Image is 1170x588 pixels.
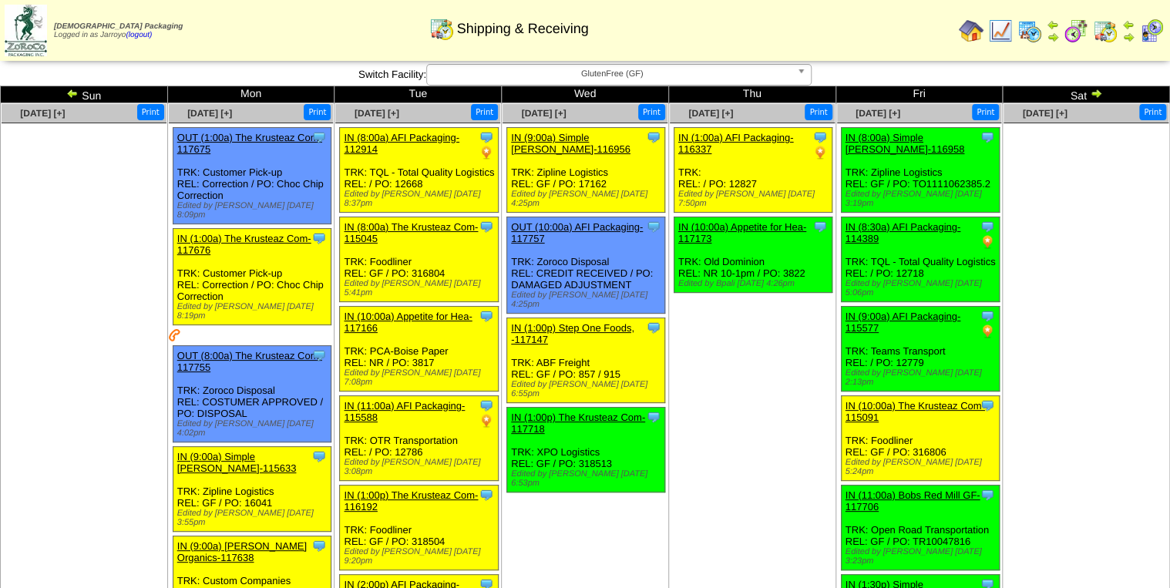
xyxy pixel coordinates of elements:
[638,104,665,120] button: Print
[511,132,630,155] a: IN (9:00a) Simple [PERSON_NAME]-116956
[980,398,995,413] img: Tooltip
[304,104,331,120] button: Print
[511,380,664,398] div: Edited by [PERSON_NAME] [DATE] 6:55pm
[177,451,297,474] a: IN (9:00a) Simple [PERSON_NAME]-115633
[846,400,985,423] a: IN (10:00a) The Krusteaz Com-115091
[678,190,832,208] div: Edited by [PERSON_NAME] [DATE] 7:50pm
[972,104,999,120] button: Print
[1023,108,1067,119] a: [DATE] [+]
[1047,31,1059,43] img: arrowright.gif
[340,396,498,481] div: TRK: OTR Transportation REL: / PO: 12786
[344,458,497,476] div: Edited by [PERSON_NAME] [DATE] 3:08pm
[841,128,999,213] div: TRK: Zipline Logistics REL: GF / PO: TO1111062385.2
[980,324,995,339] img: PO
[646,219,661,234] img: Tooltip
[335,86,502,103] td: Tue
[841,217,999,302] div: TRK: TQL - Total Quality Logistics REL: / PO: 12718
[1047,18,1059,31] img: arrowleft.gif
[177,201,331,220] div: Edited by [PERSON_NAME] [DATE] 8:09pm
[1122,31,1135,43] img: arrowright.gif
[812,145,828,160] img: PO
[688,108,733,119] span: [DATE] [+]
[344,132,459,155] a: IN (8:00a) AFI Packaging-112914
[311,230,327,246] img: Tooltip
[835,86,1003,103] td: Fri
[429,16,454,41] img: calendarinout.gif
[471,104,498,120] button: Print
[344,311,472,334] a: IN (10:00a) Appetite for Hea-117166
[177,302,331,321] div: Edited by [PERSON_NAME] [DATE] 8:19pm
[511,469,664,488] div: Edited by [PERSON_NAME] [DATE] 6:53pm
[846,547,999,566] div: Edited by [PERSON_NAME] [DATE] 3:23pm
[311,129,327,145] img: Tooltip
[1064,18,1088,43] img: calendarblend.gif
[841,486,999,570] div: TRK: Open Road Transportation REL: GF / PO: TR10047816
[846,311,961,334] a: IN (9:00a) AFI Packaging-115577
[137,104,164,120] button: Print
[173,447,331,532] div: TRK: Zipline Logistics REL: GF / PO: 16041
[678,279,832,288] div: Edited by Bpali [DATE] 4:26pm
[187,108,232,119] a: [DATE] [+]
[1003,86,1170,103] td: Sat
[479,487,494,502] img: Tooltip
[54,22,183,39] span: Logged in as Jarroyo
[507,318,665,403] div: TRK: ABF Freight REL: GF / PO: 857 / 915
[1093,18,1118,43] img: calendarinout.gif
[344,547,497,566] div: Edited by [PERSON_NAME] [DATE] 9:20pm
[355,108,399,119] a: [DATE] [+]
[812,129,828,145] img: Tooltip
[678,132,794,155] a: IN (1:00a) AFI Packaging-116337
[646,320,661,335] img: Tooltip
[173,229,331,325] div: TRK: Customer Pick-up REL: Correction / PO: Choc Chip Correction
[511,322,634,345] a: IN (1:00p) Step One Foods, -117147
[668,86,835,103] td: Thu
[674,128,832,213] div: TRK: REL: / PO: 12827
[841,396,999,481] div: TRK: Foodliner REL: GF / PO: 316806
[479,145,494,160] img: PO
[340,128,498,213] div: TRK: TQL - Total Quality Logistics REL: / PO: 12668
[344,279,497,297] div: Edited by [PERSON_NAME] [DATE] 5:41pm
[846,190,999,208] div: Edited by [PERSON_NAME] [DATE] 3:19pm
[846,368,999,387] div: Edited by [PERSON_NAME] [DATE] 2:13pm
[841,307,999,391] div: TRK: Teams Transport REL: / PO: 12779
[846,458,999,476] div: Edited by [PERSON_NAME] [DATE] 5:24pm
[507,128,665,213] div: TRK: Zipline Logistics REL: GF / PO: 17162
[988,18,1013,43] img: line_graph.gif
[1139,104,1166,120] button: Print
[1139,18,1164,43] img: calendarcustomer.gif
[177,509,331,527] div: Edited by [PERSON_NAME] [DATE] 3:55pm
[856,108,900,119] a: [DATE] [+]
[479,413,494,428] img: PO
[846,489,980,512] a: IN (11:00a) Bobs Red Mill GF-117706
[169,329,181,341] img: Customer has been contacted and delivery has been arranged
[177,233,311,256] a: IN (1:00a) The Krusteaz Com-117676
[980,129,995,145] img: Tooltip
[479,129,494,145] img: Tooltip
[521,108,566,119] span: [DATE] [+]
[340,307,498,391] div: TRK: PCA-Boise Paper REL: NR / PO: 3817
[812,219,828,234] img: Tooltip
[54,22,183,31] span: [DEMOGRAPHIC_DATA] Packaging
[177,350,322,373] a: OUT (8:00a) The Krusteaz Com-117755
[340,486,498,570] div: TRK: Foodliner REL: GF / PO: 318504
[1017,18,1042,43] img: calendarprod.gif
[126,31,152,39] a: (logout)
[980,308,995,324] img: Tooltip
[5,5,47,56] img: zoroco-logo-small.webp
[344,221,478,244] a: IN (8:00a) The Krusteaz Com-115045
[167,86,335,103] td: Mon
[344,400,465,423] a: IN (11:00a) AFI Packaging-115588
[457,21,589,37] span: Shipping & Receiving
[1090,87,1102,99] img: arrowright.gif
[674,217,832,293] div: TRK: Old Dominion REL: NR 10-1pm / PO: 3822
[433,65,791,83] span: GlutenFree (GF)
[1122,18,1135,31] img: arrowleft.gif
[511,412,645,435] a: IN (1:00p) The Krusteaz Com-117718
[340,217,498,302] div: TRK: Foodliner REL: GF / PO: 316804
[479,219,494,234] img: Tooltip
[507,217,665,314] div: TRK: Zoroco Disposal REL: CREDIT RECEIVED / PO: DAMAGED ADJUSTMENT
[511,221,643,244] a: OUT (10:00a) AFI Packaging-117757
